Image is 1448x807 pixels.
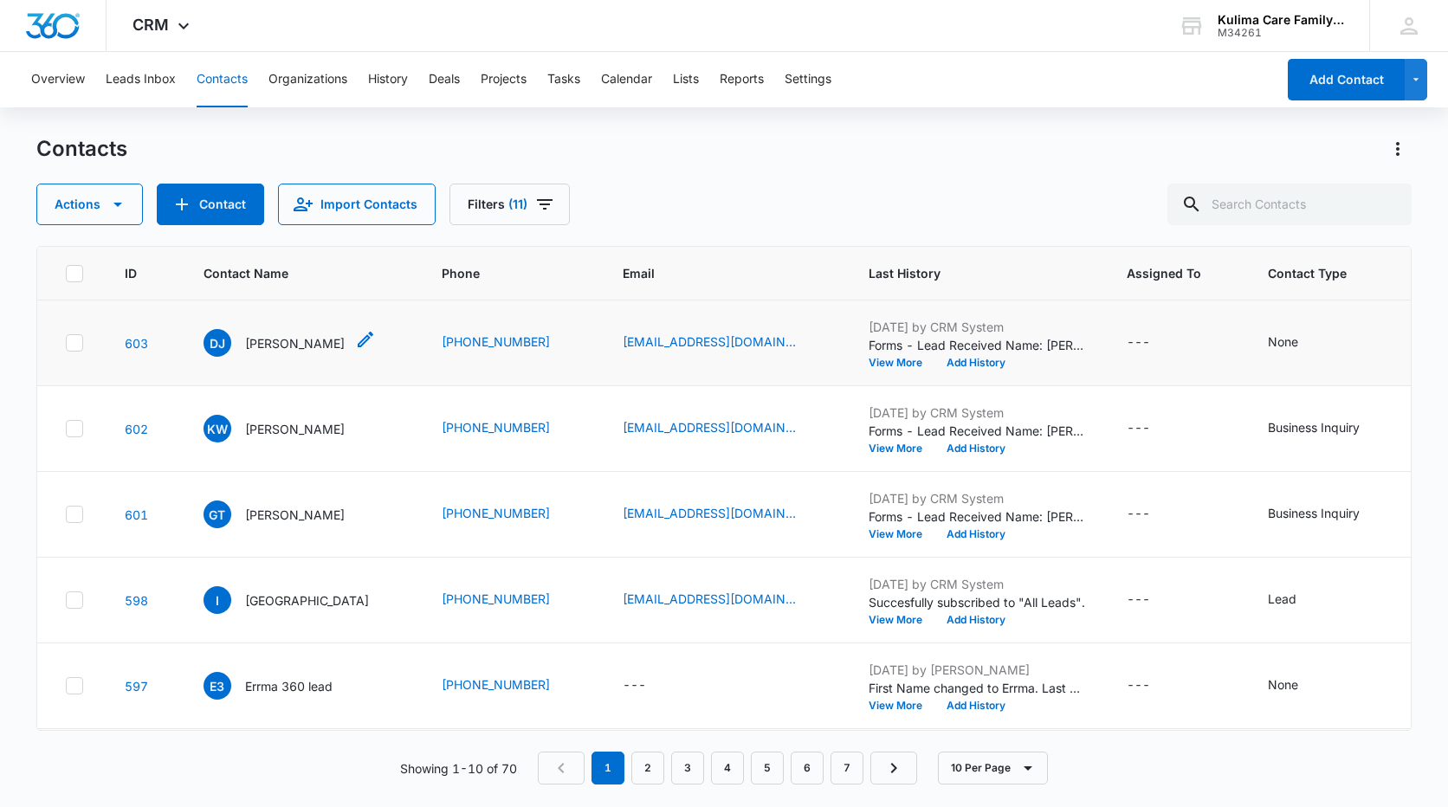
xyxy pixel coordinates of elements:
div: --- [1127,332,1150,353]
a: [PHONE_NUMBER] [442,418,550,436]
div: Contact Name - Destinee Jones - Select to Edit Field [204,329,376,357]
div: Contact Type - Business Inquiry - Select to Edit Field [1268,504,1391,525]
button: Add History [934,529,1018,539]
a: [EMAIL_ADDRESS][DOMAIN_NAME] [623,590,796,608]
p: [DATE] by [PERSON_NAME] [869,661,1085,679]
span: I [204,586,231,614]
button: Actions [36,184,143,225]
button: Add History [934,615,1018,625]
span: Phone [442,264,556,282]
div: Lead [1268,590,1296,608]
div: None [1268,675,1298,694]
button: Deals [429,52,460,107]
div: Assigned To - - Select to Edit Field [1127,332,1181,353]
div: Contact Name - Greg Tovella - Select to Edit Field [204,500,376,528]
a: Page 6 [791,752,824,784]
a: Page 5 [751,752,784,784]
button: Lists [673,52,699,107]
div: None [1268,332,1298,351]
span: E3 [204,672,231,700]
button: View More [869,529,934,539]
p: [DATE] by CRM System [869,403,1085,422]
p: [PERSON_NAME] [245,506,345,524]
div: Business Inquiry [1268,418,1360,436]
nav: Pagination [538,752,917,784]
div: Assigned To - - Select to Edit Field [1127,504,1181,525]
div: Email - katarin22a@gmail.com - Select to Edit Field [623,418,827,439]
div: Assigned To - - Select to Edit Field [1127,675,1181,696]
button: Add Contact [1288,59,1405,100]
span: Contact Type [1268,264,1366,282]
p: Forms - Lead Received Name: [PERSON_NAME] Email: [EMAIL_ADDRESS][DOMAIN_NAME] Phone: [PHONE_NUMBE... [869,422,1085,440]
span: ID [125,264,137,282]
a: [EMAIL_ADDRESS][DOMAIN_NAME] [623,504,796,522]
p: [PERSON_NAME] [245,420,345,438]
button: View More [869,700,934,711]
button: Settings [785,52,831,107]
p: Errma 360 lead [245,677,333,695]
div: --- [1127,590,1150,610]
button: Reports [720,52,764,107]
p: [DATE] by CRM System [869,489,1085,507]
div: Contact Name - Katherine Winchell - Select to Edit Field [204,415,376,442]
a: Page 4 [711,752,744,784]
p: [DATE] by CRM System [869,318,1085,336]
div: Contact Type - None - Select to Edit Field [1268,675,1329,696]
a: [PHONE_NUMBER] [442,504,550,522]
div: Contact Type - None - Select to Edit Field [1268,332,1329,353]
span: Assigned To [1127,264,1201,282]
div: Phone - (815) 302-5842 - Select to Edit Field [442,504,581,525]
a: [PHONE_NUMBER] [442,675,550,694]
p: Succesfully subscribed to "All Leads". [869,593,1085,611]
div: Phone - (502) 658-4389 - Select to Edit Field [442,590,581,610]
div: Contact Name - India - Select to Edit Field [204,586,400,614]
div: Email - Gtovella@gmail.com - Select to Edit Field [623,504,827,525]
div: Contact Type - Business Inquiry - Select to Edit Field [1268,418,1391,439]
button: View More [869,615,934,625]
button: View More [869,443,934,454]
span: Contact Name [204,264,375,282]
h1: Contacts [36,136,127,162]
a: [PHONE_NUMBER] [442,332,550,351]
div: --- [1127,418,1150,439]
p: Forms - Lead Received Name: [PERSON_NAME] Email: [EMAIL_ADDRESS][DOMAIN_NAME] Phone: [PHONE_NUMBE... [869,336,1085,354]
a: Page 2 [631,752,664,784]
button: Leads Inbox [106,52,176,107]
button: History [368,52,408,107]
button: Contacts [197,52,248,107]
em: 1 [591,752,624,784]
div: Contact Name - Errma 360 lead - Select to Edit Field [204,672,364,700]
span: (11) [508,198,527,210]
div: --- [623,675,646,696]
p: [PERSON_NAME] [245,334,345,352]
a: [EMAIL_ADDRESS][DOMAIN_NAME] [623,418,796,436]
div: --- [1127,504,1150,525]
input: Search Contacts [1167,184,1412,225]
button: View More [869,358,934,368]
span: CRM [133,16,169,34]
p: First Name changed to Errma. Last Name changed to 360 lead. [869,679,1085,697]
div: Business Inquiry [1268,504,1360,522]
button: Add History [934,358,1018,368]
div: account id [1218,27,1344,39]
p: Forms - Lead Received Name: [PERSON_NAME] Email: [EMAIL_ADDRESS][DOMAIN_NAME] Phone: [PHONE_NUMBE... [869,507,1085,526]
div: Phone - (231) 903-9526 - Select to Edit Field [442,418,581,439]
button: Import Contacts [278,184,436,225]
div: account name [1218,13,1344,27]
a: [PHONE_NUMBER] [442,590,550,608]
div: Phone - +1 (502) 260-7350 - Select to Edit Field [442,675,581,696]
button: Filters [449,184,570,225]
button: Projects [481,52,527,107]
a: Navigate to contact details page for Katherine Winchell [125,422,148,436]
a: Navigate to contact details page for Errma 360 lead [125,679,148,694]
button: Overview [31,52,85,107]
a: Navigate to contact details page for India [125,593,148,608]
button: Tasks [547,52,580,107]
div: Email - destineejones11@yahoo.com - Select to Edit Field [623,332,827,353]
a: Page 3 [671,752,704,784]
a: Navigate to contact details page for Destinee Jones [125,336,148,351]
div: Assigned To - - Select to Edit Field [1127,590,1181,610]
button: Organizations [268,52,347,107]
span: KW [204,415,231,442]
span: DJ [204,329,231,357]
